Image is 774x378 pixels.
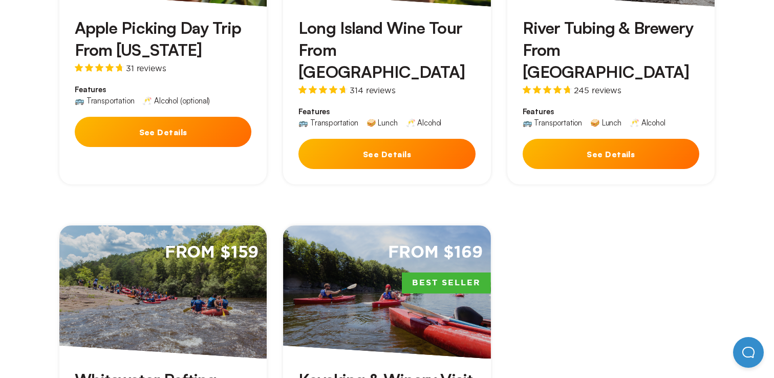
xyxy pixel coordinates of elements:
span: From $169 [388,242,483,264]
h3: River Tubing & Brewery From [GEOGRAPHIC_DATA] [523,17,699,83]
h3: Apple Picking Day Trip From [US_STATE] [75,17,251,61]
span: Features [523,107,699,117]
span: 245 reviews [574,86,621,94]
span: From $159 [165,242,259,264]
div: 🥂 Alcohol (optional) [142,97,210,104]
button: See Details [298,139,475,169]
span: 314 reviews [350,86,395,94]
div: 🥂 Alcohol [630,119,665,127]
h3: Long Island Wine Tour From [GEOGRAPHIC_DATA] [298,17,475,83]
div: 🚌 Transportation [75,97,134,104]
div: 🥂 Alcohol [406,119,442,127]
span: Best Seller [402,272,491,294]
button: See Details [523,139,699,169]
div: 🚌 Transportation [523,119,582,127]
div: 🚌 Transportation [298,119,358,127]
span: 31 reviews [126,64,166,72]
span: Features [298,107,475,117]
span: Features [75,85,251,95]
div: 🥪 Lunch [590,119,621,127]
div: 🥪 Lunch [367,119,398,127]
iframe: Help Scout Beacon - Open [733,337,764,368]
button: See Details [75,117,251,147]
